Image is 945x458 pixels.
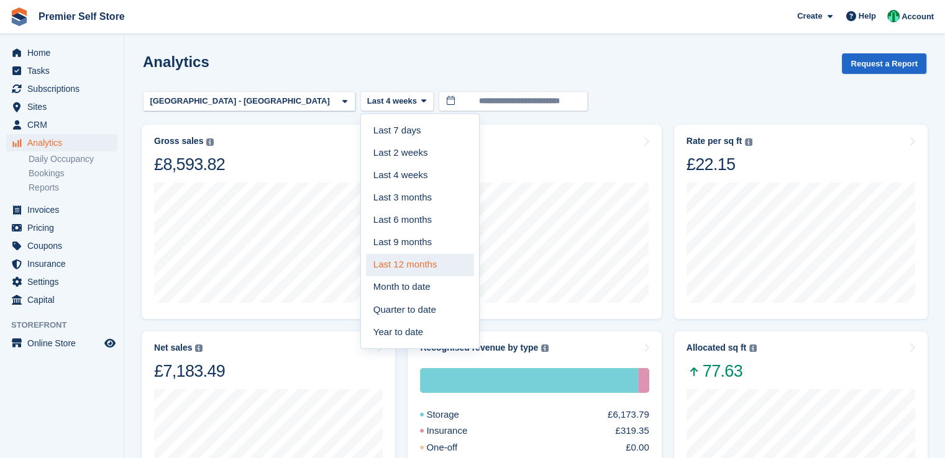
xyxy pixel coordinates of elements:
[29,153,117,165] a: Daily Occupancy
[27,80,102,97] span: Subscriptions
[154,136,203,146] div: Gross sales
[626,441,649,455] div: £0.00
[608,408,649,422] div: £6,173.79
[687,154,752,175] div: £22.15
[27,134,102,151] span: Analytics
[541,344,549,352] img: icon-info-grey-7440780725fd019a000dd9b08b2336e03edf1995a4989e88bcd33f0948082b44.svg
[887,10,900,22] img: Peter Pring
[29,182,117,194] a: Reports
[366,231,474,253] a: Last 9 months
[366,141,474,164] a: Last 2 weeks
[366,254,474,276] a: Last 12 months
[6,116,117,133] a: menu
[27,237,102,254] span: Coupons
[6,134,117,151] a: menu
[195,344,203,352] img: icon-info-grey-7440780725fd019a000dd9b08b2336e03edf1995a4989e88bcd33f0948082b44.svg
[206,138,214,146] img: icon-info-grey-7440780725fd019a000dd9b08b2336e03edf1995a4989e88bcd33f0948082b44.svg
[6,62,117,79] a: menu
[366,119,474,141] a: Last 7 days
[27,201,102,218] span: Invoices
[687,343,746,353] div: Allocated sq ft
[6,237,117,254] a: menu
[638,368,649,393] div: Insurance
[103,336,117,351] a: Preview store
[148,95,335,107] div: [GEOGRAPHIC_DATA] - [GEOGRAPHIC_DATA]
[27,98,102,115] span: Sites
[366,186,474,209] a: Last 3 months
[154,361,225,382] div: £7,183.49
[6,98,117,115] a: menu
[366,276,474,299] a: Month to date
[420,408,489,422] div: Storage
[687,361,757,382] span: 77.63
[27,255,102,272] span: Insurance
[10,7,29,26] img: stora-icon-8386f47178a22dfd0bd8f6a31ec36ba5ce8667c1dd55bd0f319d3a0aa187defe.svg
[687,136,742,146] div: Rate per sq ft
[902,11,934,23] span: Account
[366,209,474,231] a: Last 6 months
[420,441,487,455] div: One-off
[420,424,497,438] div: Insurance
[154,343,192,353] div: Net sales
[6,291,117,308] a: menu
[29,168,117,179] a: Bookings
[27,44,102,61] span: Home
[27,62,102,79] span: Tasks
[143,53,209,70] h2: Analytics
[749,344,757,352] img: icon-info-grey-7440780725fd019a000dd9b08b2336e03edf1995a4989e88bcd33f0948082b44.svg
[366,321,474,343] a: Year to date
[27,116,102,133] span: CRM
[27,273,102,290] span: Settings
[615,424,649,438] div: £319.35
[859,10,876,22] span: Help
[842,53,926,74] button: Request a Report
[34,6,130,27] a: Premier Self Store
[6,201,117,218] a: menu
[745,138,752,146] img: icon-info-grey-7440780725fd019a000dd9b08b2336e03edf1995a4989e88bcd33f0948082b44.svg
[367,95,417,107] span: Last 4 weeks
[27,219,102,236] span: Pricing
[6,80,117,97] a: menu
[154,154,225,175] div: £8,593.82
[27,335,102,352] span: Online Store
[797,10,822,22] span: Create
[6,273,117,290] a: menu
[6,44,117,61] a: menu
[366,164,474,186] a: Last 4 weeks
[11,319,124,331] span: Storefront
[6,255,117,272] a: menu
[27,291,102,308] span: Capital
[360,91,434,112] button: Last 4 weeks
[420,368,637,393] div: Storage
[6,219,117,236] a: menu
[366,299,474,321] a: Quarter to date
[6,335,117,352] a: menu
